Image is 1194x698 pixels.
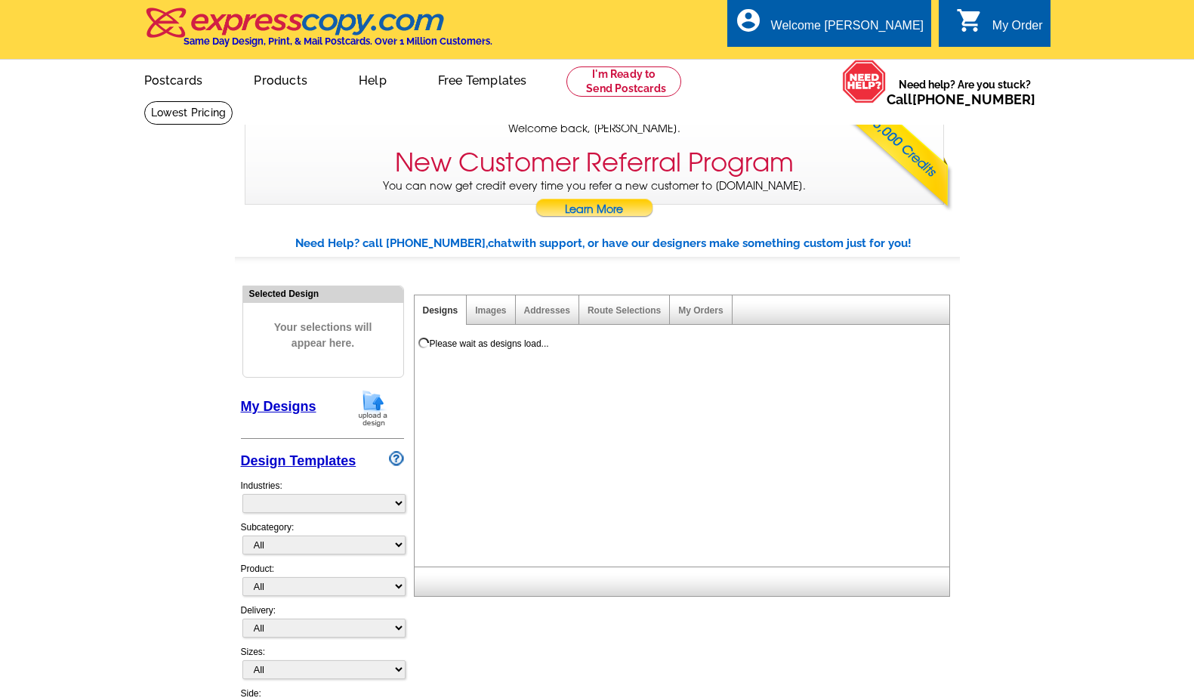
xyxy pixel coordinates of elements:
[255,304,392,366] span: Your selections will appear here.
[295,235,960,252] div: Need Help? call [PHONE_NUMBER], with support, or have our designers make something custom just fo...
[842,60,887,103] img: help
[887,91,1035,107] span: Call
[243,286,403,301] div: Selected Design
[423,305,458,316] a: Designs
[678,305,723,316] a: My Orders
[241,520,404,562] div: Subcategory:
[230,61,332,97] a: Products
[184,36,492,47] h4: Same Day Design, Print, & Mail Postcards. Over 1 Million Customers.
[524,305,570,316] a: Addresses
[241,471,404,520] div: Industries:
[241,604,404,645] div: Delivery:
[120,61,227,97] a: Postcards
[144,18,492,47] a: Same Day Design, Print, & Mail Postcards. Over 1 Million Customers.
[488,236,512,250] span: chat
[245,178,943,221] p: You can now get credit every time you refer a new customer to [DOMAIN_NAME].
[395,147,794,178] h3: New Customer Referral Program
[912,91,1035,107] a: [PHONE_NUMBER]
[887,77,1043,107] span: Need help? Are you stuck?
[992,19,1043,40] div: My Order
[353,389,393,428] img: upload-design
[335,61,411,97] a: Help
[241,453,356,468] a: Design Templates
[508,121,680,137] span: Welcome back, [PERSON_NAME].
[241,645,404,687] div: Sizes:
[956,7,983,34] i: shopping_cart
[956,17,1043,36] a: shopping_cart My Order
[430,337,549,351] div: Please wait as designs load...
[389,451,404,466] img: design-wizard-help-icon.png
[241,399,316,414] a: My Designs
[535,199,654,221] a: Learn More
[241,562,404,604] div: Product:
[414,61,551,97] a: Free Templates
[771,19,924,40] div: Welcome [PERSON_NAME]
[588,305,661,316] a: Route Selections
[475,305,506,316] a: Images
[735,7,762,34] i: account_circle
[418,337,430,349] img: loading...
